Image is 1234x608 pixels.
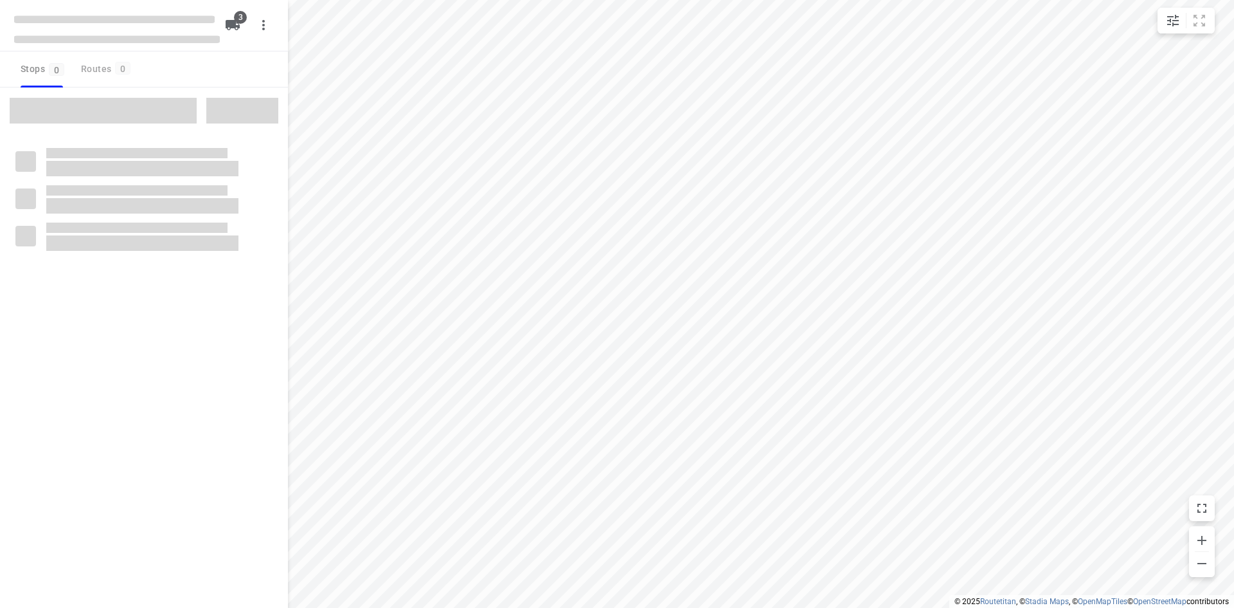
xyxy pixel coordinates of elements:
[1160,8,1186,33] button: Map settings
[1158,8,1215,33] div: small contained button group
[980,597,1016,606] a: Routetitan
[1025,597,1069,606] a: Stadia Maps
[1133,597,1186,606] a: OpenStreetMap
[1078,597,1127,606] a: OpenMapTiles
[954,597,1229,606] li: © 2025 , © , © © contributors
